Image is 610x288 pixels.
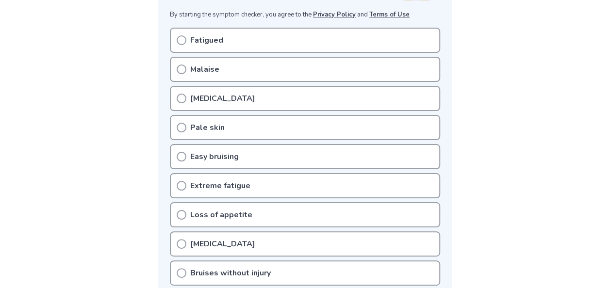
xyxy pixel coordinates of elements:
[190,151,239,162] p: Easy bruising
[190,34,223,46] p: Fatigued
[369,10,410,19] a: Terms of Use
[190,209,252,221] p: Loss of appetite
[190,238,255,250] p: [MEDICAL_DATA]
[190,93,255,104] p: [MEDICAL_DATA]
[313,10,356,19] a: Privacy Policy
[190,180,250,192] p: Extreme fatigue
[190,267,271,279] p: Bruises without injury
[190,122,225,133] p: Pale skin
[190,64,219,75] p: Malaise
[170,10,440,20] p: By starting the symptom checker, you agree to the and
